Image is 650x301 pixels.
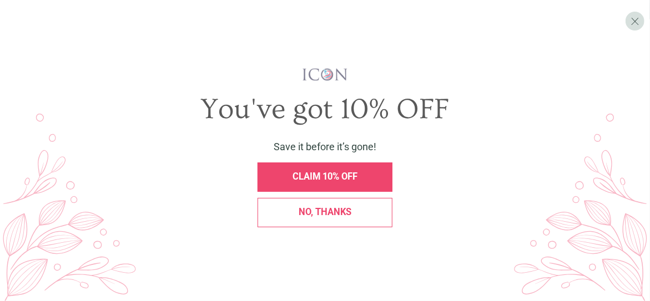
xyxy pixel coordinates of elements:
[274,141,376,152] span: Save it before it’s gone!
[631,15,639,28] span: X
[299,207,351,217] span: No, thanks
[293,171,357,182] span: CLAIM 10% OFF
[201,93,450,126] span: You've got 10% OFF
[301,68,349,81] img: iconwallstickersl_1754656298800.png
